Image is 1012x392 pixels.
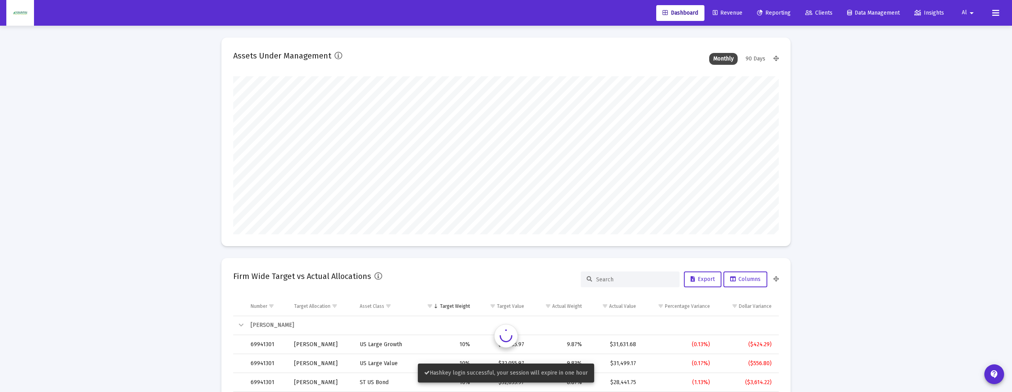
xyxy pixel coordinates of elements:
[354,335,418,354] td: US Large Growth
[593,379,636,386] div: $28,441.75
[289,373,354,392] td: [PERSON_NAME]
[233,49,331,62] h2: Assets Under Management
[691,276,715,283] span: Export
[596,276,674,283] input: Search
[233,316,245,335] td: Collapse
[289,335,354,354] td: [PERSON_NAME]
[709,53,738,65] div: Monthly
[602,303,608,309] span: Show filter options for column 'Actual Value'
[647,360,710,367] div: (0.17%)
[739,303,772,309] div: Dollar Variance
[251,303,267,309] div: Number
[706,5,749,21] a: Revenue
[757,9,791,16] span: Reporting
[354,373,418,392] td: ST US Bond
[294,303,330,309] div: Target Allocation
[730,276,761,283] span: Columns
[713,9,742,16] span: Revenue
[593,341,636,349] div: $31,631.68
[332,303,338,309] span: Show filter options for column 'Target Allocation'
[424,341,470,349] div: 10%
[647,341,710,349] div: (0.13%)
[609,303,636,309] div: Actual Value
[476,297,530,316] td: Column Target Value
[360,303,384,309] div: Asset Class
[535,341,582,349] div: 9.87%
[647,379,710,386] div: (1.13%)
[593,360,636,367] div: $31,499.17
[385,303,391,309] span: Show filter options for column 'Asset Class'
[289,297,354,316] td: Column Target Allocation
[245,335,289,354] td: 69941301
[684,271,721,287] button: Export
[552,303,582,309] div: Actual Weight
[354,297,418,316] td: Column Asset Class
[587,297,642,316] td: Column Actual Value
[742,53,769,65] div: 90 Days
[716,297,779,316] td: Column Dollar Variance
[967,5,976,21] mat-icon: arrow_drop_down
[721,341,772,349] div: ($424.29)
[530,297,587,316] td: Column Actual Weight
[658,303,664,309] span: Show filter options for column 'Percentage Variance'
[440,303,470,309] div: Target Weight
[245,297,289,316] td: Column Number
[289,354,354,373] td: [PERSON_NAME]
[424,369,588,376] span: Hashkey login successful, your session will expire in one hour
[245,373,289,392] td: 69941301
[751,5,797,21] a: Reporting
[847,9,900,16] span: Data Management
[952,5,986,21] button: Al
[665,303,710,309] div: Percentage Variance
[841,5,906,21] a: Data Management
[656,5,704,21] a: Dashboard
[12,5,28,21] img: Dashboard
[962,9,967,16] span: Al
[268,303,274,309] span: Show filter options for column 'Number'
[427,303,433,309] span: Show filter options for column 'Target Weight'
[354,354,418,373] td: US Large Value
[418,297,476,316] td: Column Target Weight
[908,5,950,21] a: Insights
[663,9,698,16] span: Dashboard
[490,303,496,309] span: Show filter options for column 'Target Value'
[805,9,833,16] span: Clients
[545,303,551,309] span: Show filter options for column 'Actual Weight'
[481,341,524,349] div: $32,055.97
[721,379,772,386] div: ($3,614.22)
[914,9,944,16] span: Insights
[721,360,772,367] div: ($556.80)
[251,321,772,329] div: [PERSON_NAME]
[497,303,524,309] div: Target Value
[799,5,839,21] a: Clients
[642,297,716,316] td: Column Percentage Variance
[233,270,371,283] h2: Firm Wide Target vs Actual Allocations
[732,303,738,309] span: Show filter options for column 'Dollar Variance'
[989,369,999,379] mat-icon: contact_support
[245,354,289,373] td: 69941301
[723,271,767,287] button: Columns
